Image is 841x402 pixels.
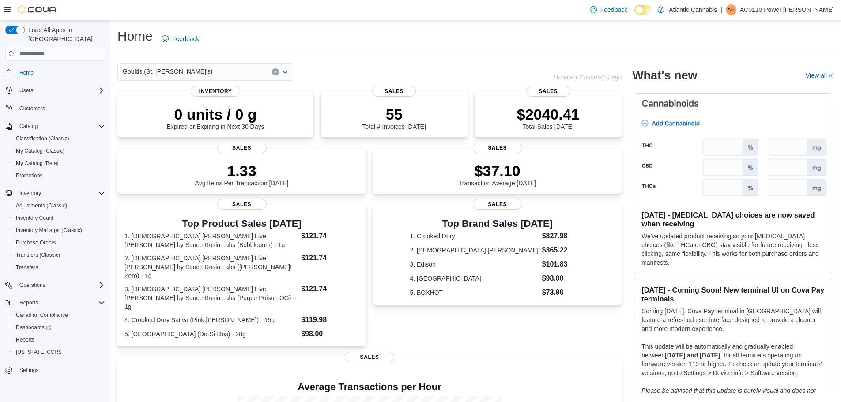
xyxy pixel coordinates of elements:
[25,26,105,43] span: Load All Apps in [GEOGRAPHIC_DATA]
[728,4,735,15] span: AP
[2,187,109,199] button: Inventory
[16,336,34,343] span: Reports
[2,120,109,132] button: Catalog
[16,214,53,222] span: Inventory Count
[586,1,631,19] a: Feedback
[726,4,736,15] div: AC0110 Power Mike
[542,245,585,255] dd: $365.22
[9,169,109,182] button: Promotions
[634,5,653,15] input: Dark Mode
[12,170,105,181] span: Promotions
[12,322,105,333] span: Dashboards
[473,199,522,210] span: Sales
[124,254,298,280] dt: 2. [DEMOGRAPHIC_DATA] [PERSON_NAME] Live [PERSON_NAME] by Sauce Rosin Labs ([PERSON_NAME]! Zero) ...
[12,213,105,223] span: Inventory Count
[16,160,59,167] span: My Catalog (Beta)
[9,261,109,274] button: Transfers
[2,102,109,115] button: Customers
[12,237,105,248] span: Purchase Orders
[301,231,359,241] dd: $121.74
[12,310,72,320] a: Canadian Compliance
[12,347,105,357] span: Washington CCRS
[167,105,264,123] p: 0 units / 0 g
[459,162,536,180] p: $37.10
[16,68,37,78] a: Home
[12,146,68,156] a: My Catalog (Classic)
[12,158,62,169] a: My Catalog (Beta)
[301,253,359,263] dd: $121.74
[272,68,279,75] button: Clear input
[829,73,834,79] svg: External link
[641,210,825,228] h3: [DATE] - [MEDICAL_DATA] choices are now saved when receiving
[2,279,109,291] button: Operations
[410,232,538,240] dt: 1. Crooked Dory
[2,84,109,97] button: Users
[16,172,43,179] span: Promotions
[12,213,57,223] a: Inventory Count
[16,280,49,290] button: Operations
[124,218,359,229] h3: Top Product Sales [DATE]
[12,262,41,273] a: Transfers
[19,123,38,130] span: Catalog
[16,252,60,259] span: Transfers (Classic)
[16,312,68,319] span: Canadian Compliance
[806,72,834,79] a: View allExternal link
[16,280,105,290] span: Operations
[12,262,105,273] span: Transfers
[9,346,109,358] button: [US_STATE] CCRS
[16,147,65,154] span: My Catalog (Classic)
[740,4,834,15] p: AC0110 Power [PERSON_NAME]
[16,121,41,131] button: Catalog
[19,69,34,76] span: Home
[517,105,580,123] p: $2040.41
[720,4,722,15] p: |
[459,162,536,187] div: Transaction Average [DATE]
[9,212,109,224] button: Inventory Count
[12,133,73,144] a: Classification (Classic)
[301,329,359,339] dd: $98.00
[12,334,38,345] a: Reports
[301,315,359,325] dd: $119.98
[542,259,585,270] dd: $101.83
[16,121,105,131] span: Catalog
[12,158,105,169] span: My Catalog (Beta)
[12,250,105,260] span: Transfers (Classic)
[526,86,570,97] span: Sales
[167,105,264,130] div: Expired or Expiring in Next 30 Days
[9,249,109,261] button: Transfers (Classic)
[18,5,57,14] img: Cova
[641,342,825,377] p: This update will be automatically and gradually enabled between , for all terminals operating on ...
[124,232,298,249] dt: 1. [DEMOGRAPHIC_DATA] [PERSON_NAME] Live [PERSON_NAME] by Sauce Rosin Labs (Bubblegum) - 1g
[9,199,109,212] button: Adjustments (Classic)
[16,85,105,96] span: Users
[2,297,109,309] button: Reports
[16,264,38,271] span: Transfers
[16,188,45,199] button: Inventory
[410,218,585,229] h3: Top Brand Sales [DATE]
[124,330,298,338] dt: 5. [GEOGRAPHIC_DATA] (Do-Si-Dos) - 28g
[12,200,105,211] span: Adjustments (Classic)
[9,132,109,145] button: Classification (Classic)
[16,103,49,114] a: Customers
[16,103,105,114] span: Customers
[16,365,42,376] a: Settings
[19,367,38,374] span: Settings
[554,74,622,81] p: Updated 2 minute(s) ago
[12,322,55,333] a: Dashboards
[16,297,41,308] button: Reports
[410,274,538,283] dt: 4. [GEOGRAPHIC_DATA]
[124,382,615,392] h4: Average Transactions per Hour
[301,284,359,294] dd: $121.74
[12,225,105,236] span: Inventory Manager (Classic)
[19,299,38,306] span: Reports
[5,63,105,400] nav: Complex example
[16,324,51,331] span: Dashboards
[542,287,585,298] dd: $73.96
[665,352,720,359] strong: [DATE] and [DATE]
[16,135,69,142] span: Classification (Classic)
[473,143,522,153] span: Sales
[16,349,62,356] span: [US_STATE] CCRS
[12,334,105,345] span: Reports
[9,237,109,249] button: Purchase Orders
[16,202,67,209] span: Adjustments (Classic)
